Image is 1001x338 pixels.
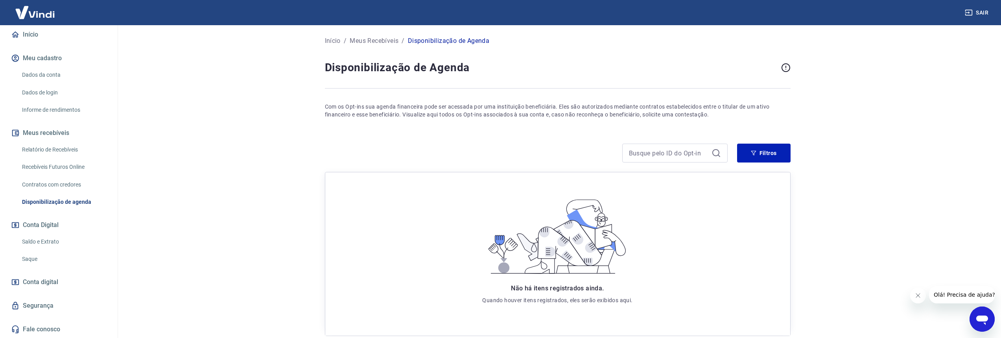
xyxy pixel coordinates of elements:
[344,36,347,46] p: /
[19,142,108,158] a: Relatório de Recebíveis
[482,296,632,304] p: Quando houver itens registrados, eles serão exibidos aqui.
[408,36,489,46] p: Disponibilização de Agenda
[19,85,108,101] a: Dados de login
[9,321,108,338] a: Fale conosco
[19,177,108,193] a: Contratos com credores
[9,124,108,142] button: Meus recebíveis
[325,103,791,118] p: Com os Opt-ins sua agenda financeira pode ser acessada por uma instituição beneficiária. Eles são...
[5,6,66,12] span: Olá! Precisa de ajuda?
[929,286,995,303] iframe: Mensagem da empresa
[910,288,926,303] iframe: Fechar mensagem
[9,297,108,314] a: Segurança
[19,251,108,267] a: Saque
[629,147,708,159] input: Busque pelo ID do Opt-in
[350,36,398,46] a: Meus Recebíveis
[9,216,108,234] button: Conta Digital
[402,36,404,46] p: /
[19,159,108,175] a: Recebíveis Futuros Online
[9,26,108,43] a: Início
[9,273,108,291] a: Conta digital
[9,50,108,67] button: Meu cadastro
[963,6,992,20] button: Sair
[9,0,61,24] img: Vindi
[511,284,604,292] span: Não há itens registrados ainda.
[19,67,108,83] a: Dados da conta
[19,194,108,210] a: Disponibilização de agenda
[325,60,778,76] h4: Disponibilização de Agenda
[325,36,341,46] a: Início
[970,307,995,332] iframe: Botão para abrir a janela de mensagens
[19,234,108,250] a: Saldo e Extrato
[23,277,58,288] span: Conta digital
[19,102,108,118] a: Informe de rendimentos
[737,144,791,163] button: Filtros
